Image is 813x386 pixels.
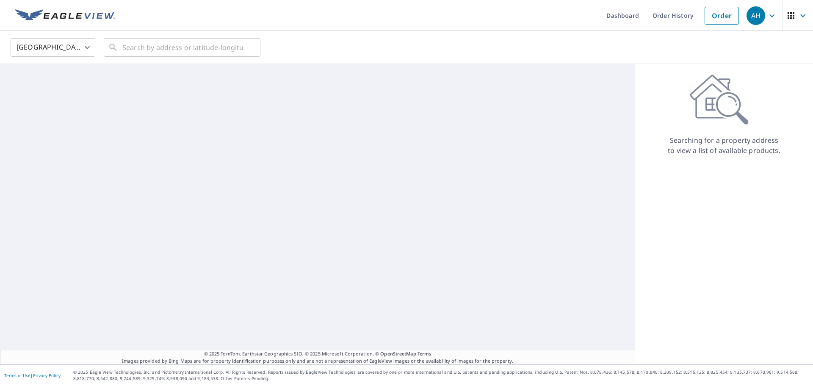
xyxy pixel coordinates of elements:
[204,350,431,358] span: © 2025 TomTom, Earthstar Geographics SIO, © 2025 Microsoft Corporation, ©
[380,350,416,357] a: OpenStreetMap
[4,373,61,378] p: |
[11,36,95,59] div: [GEOGRAPHIC_DATA]
[4,372,30,378] a: Terms of Use
[747,6,765,25] div: AH
[705,7,739,25] a: Order
[73,369,809,382] p: © 2025 Eagle View Technologies, Inc. and Pictometry International Corp. All Rights Reserved. Repo...
[33,372,61,378] a: Privacy Policy
[418,350,431,357] a: Terms
[667,135,781,156] p: Searching for a property address to view a list of available products.
[15,9,115,22] img: EV Logo
[122,36,243,59] input: Search by address or latitude-longitude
